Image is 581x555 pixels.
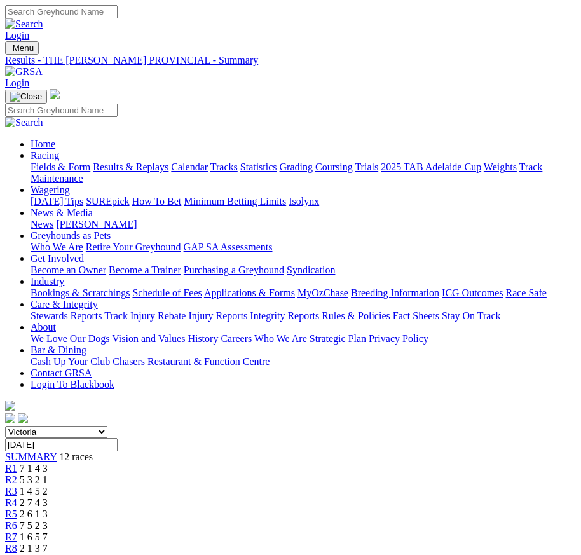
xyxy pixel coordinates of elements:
[5,543,17,554] a: R8
[210,161,238,172] a: Tracks
[5,438,118,451] input: Select date
[315,161,353,172] a: Coursing
[188,333,218,344] a: History
[289,196,319,207] a: Isolynx
[31,150,59,161] a: Racing
[132,196,182,207] a: How To Bet
[31,276,64,287] a: Industry
[31,310,576,322] div: Care & Integrity
[5,55,576,66] a: Results - THE [PERSON_NAME] PROVINCIAL - Summary
[31,219,53,230] a: News
[31,161,90,172] a: Fields & Form
[31,287,130,298] a: Bookings & Scratchings
[310,333,366,344] a: Strategic Plan
[20,520,48,531] span: 7 5 2 3
[31,287,576,299] div: Industry
[31,264,106,275] a: Become an Owner
[31,379,114,390] a: Login To Blackbook
[31,207,93,218] a: News & Media
[56,219,137,230] a: [PERSON_NAME]
[184,196,286,207] a: Minimum Betting Limits
[31,242,576,253] div: Greyhounds as Pets
[393,310,439,321] a: Fact Sheets
[5,413,15,423] img: facebook.svg
[132,287,202,298] a: Schedule of Fees
[221,333,252,344] a: Careers
[297,287,348,298] a: MyOzChase
[5,497,17,508] span: R4
[31,264,576,276] div: Get Involved
[20,474,48,485] span: 5 3 2 1
[5,401,15,411] img: logo-grsa-white.png
[369,333,428,344] a: Privacy Policy
[113,356,270,367] a: Chasers Restaurant & Function Centre
[31,356,576,367] div: Bar & Dining
[31,139,55,149] a: Home
[31,345,86,355] a: Bar & Dining
[86,196,129,207] a: SUREpick
[250,310,319,321] a: Integrity Reports
[31,299,98,310] a: Care & Integrity
[20,531,48,542] span: 1 6 5 7
[31,242,83,252] a: Who We Are
[5,451,57,462] a: SUMMARY
[5,486,17,497] a: R3
[204,287,295,298] a: Applications & Forms
[254,333,307,344] a: Who We Are
[5,463,17,474] a: R1
[31,333,576,345] div: About
[505,287,546,298] a: Race Safe
[18,413,28,423] img: twitter.svg
[5,520,17,531] a: R6
[13,43,34,53] span: Menu
[5,41,39,55] button: Toggle navigation
[5,5,118,18] input: Search
[93,161,168,172] a: Results & Replays
[240,161,277,172] a: Statistics
[31,356,110,367] a: Cash Up Your Club
[484,161,517,172] a: Weights
[5,474,17,485] a: R2
[20,543,48,554] span: 2 1 3 7
[351,287,439,298] a: Breeding Information
[184,242,273,252] a: GAP SA Assessments
[31,367,92,378] a: Contact GRSA
[381,161,481,172] a: 2025 TAB Adelaide Cup
[5,18,43,30] img: Search
[59,451,93,462] span: 12 races
[280,161,313,172] a: Grading
[31,161,576,184] div: Racing
[5,66,43,78] img: GRSA
[31,161,542,184] a: Track Maintenance
[184,264,284,275] a: Purchasing a Greyhound
[20,463,48,474] span: 7 1 4 3
[188,310,247,321] a: Injury Reports
[20,509,48,519] span: 2 6 1 3
[31,184,70,195] a: Wagering
[5,78,29,88] a: Login
[20,497,48,508] span: 2 7 4 3
[5,104,118,117] input: Search
[31,310,102,321] a: Stewards Reports
[355,161,378,172] a: Trials
[5,90,47,104] button: Toggle navigation
[31,196,83,207] a: [DATE] Tips
[109,264,181,275] a: Become a Trainer
[287,264,335,275] a: Syndication
[31,219,576,230] div: News & Media
[31,230,111,241] a: Greyhounds as Pets
[5,509,17,519] a: R5
[171,161,208,172] a: Calendar
[5,531,17,542] a: R7
[5,30,29,41] a: Login
[442,287,503,298] a: ICG Outcomes
[10,92,42,102] img: Close
[442,310,500,321] a: Stay On Track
